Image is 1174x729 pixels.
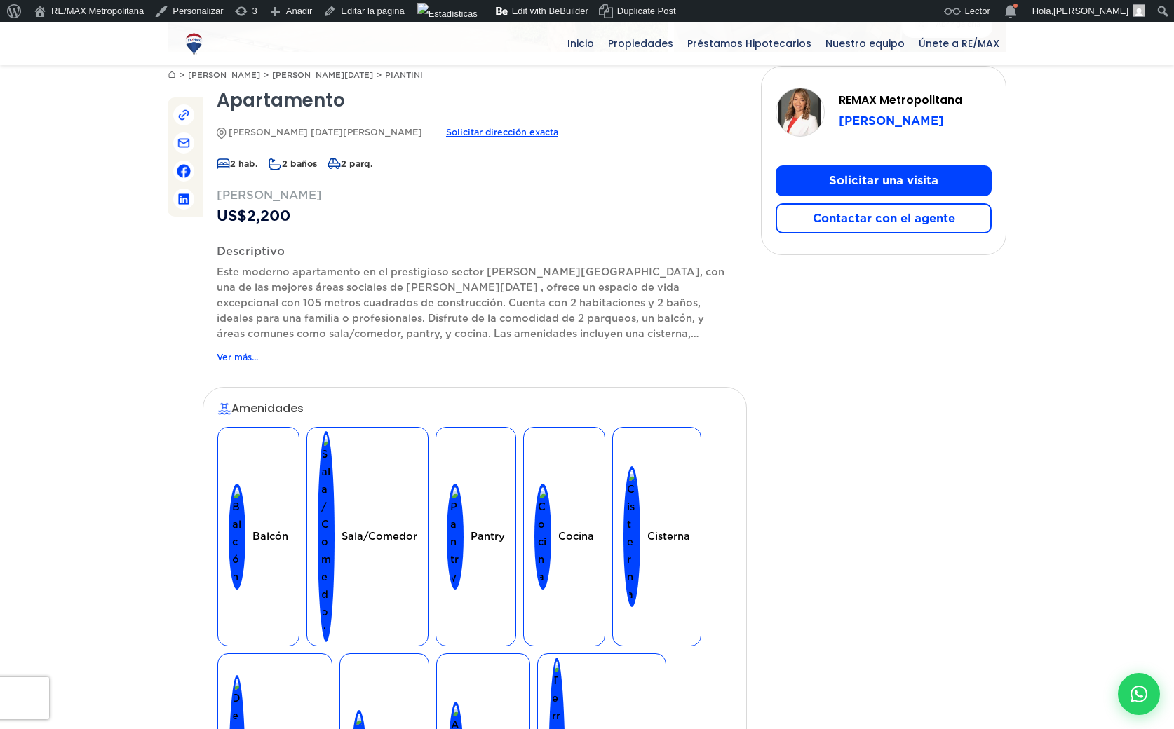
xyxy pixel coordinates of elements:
span: [PERSON_NAME] [DATE][PERSON_NAME] [217,123,422,141]
a: [PERSON_NAME] [188,70,269,80]
span: US$ [217,207,733,225]
span: Propiedades [601,33,680,54]
img: Compartir en Facebook [177,164,191,178]
span: Cisterna [612,427,701,646]
a: Únete a RE/MAX [912,22,1006,64]
span: [PERSON_NAME] [839,114,944,128]
img: Compartir en Linkedin [178,193,189,205]
div: Franklin Marte [776,88,825,137]
button: Solicitar una visita [776,165,992,196]
img: Inicio [168,70,176,79]
img: Balcón [229,484,245,590]
a: Inicio [560,22,601,64]
a: Préstamos Hipotecarios [680,22,818,64]
span: [PERSON_NAME] [1053,6,1128,16]
img: Visitas de 48 horas. Haz clic para ver más estadísticas del sitio. [417,3,478,25]
span: Ver más... [217,348,258,366]
span: 2 hab. [217,158,258,169]
h3: REMAX Metropolitana [839,95,992,106]
p: Este moderno apartamento en el prestigioso sector [PERSON_NAME][GEOGRAPHIC_DATA], con una de las ... [217,264,733,341]
span: Solicitar dirección exacta [446,123,558,141]
span: Inicio [560,33,601,54]
a: Nuestro equipo [818,22,912,64]
img: Sala/Comedor [318,431,335,642]
span: 2 baños [269,158,317,169]
span: Únete a RE/MAX [912,33,1006,54]
span: 2 parq. [328,158,373,169]
span: Cocina [523,427,605,646]
img: Cocina [534,484,551,590]
span: Copiar enlace [173,104,194,125]
img: Icono de dirección [217,128,227,138]
a: PIANTINI [385,70,423,80]
h2: Amenidades [217,402,732,416]
h1: Apartamento [217,91,345,109]
span: Nuestro equipo [818,33,912,54]
img: Copiar Enlace [177,108,191,122]
img: Pantry [447,484,464,590]
span: Pantry [436,427,516,646]
img: Logo de REMAX [182,32,206,56]
span: Sala/Comedor [306,427,429,646]
img: Icono de amenidades [217,402,231,416]
h2: Descriptivo [217,246,733,257]
span: Balcón [217,427,299,646]
button: Contactar con el agente [776,203,992,233]
a: RE/MAX Metropolitana [182,22,206,64]
img: Compartir por correo [177,136,191,150]
a: Propiedades [601,22,680,64]
span: [PERSON_NAME] [217,186,733,204]
span: Préstamos Hipotecarios [680,33,818,54]
span: 2,200 [247,207,290,224]
img: Cisterna [623,466,640,607]
a: [PERSON_NAME][DATE] [272,70,382,80]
